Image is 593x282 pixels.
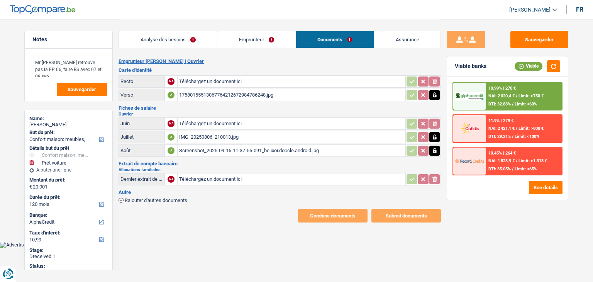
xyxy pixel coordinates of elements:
[488,93,515,99] span: NAI: 2 020,4 €
[168,134,175,141] div: A
[515,62,542,70] div: Viable
[510,31,568,48] button: Sauvegarder
[516,126,517,131] span: /
[10,5,75,14] img: TopCompare Logo
[488,158,515,163] span: NAI: 1 823,9 €
[119,190,441,195] h3: Autre
[168,92,175,99] div: A
[29,212,106,218] label: Banque:
[119,58,441,65] h2: Emprunteur [PERSON_NAME] | Ouvrier
[29,167,108,173] div: Ajouter une ligne
[515,134,539,139] span: Limit: <100%
[168,176,175,183] div: NA
[120,121,163,126] div: Juin
[57,83,107,96] button: Sauvegarder
[119,105,441,110] h3: Fiches de salaire
[516,158,517,163] span: /
[518,126,544,131] span: Limit: >800 €
[455,92,484,101] img: AlphaCredit
[488,118,513,123] div: 11.9% | 279 €
[120,176,163,182] div: Dernier extrait de compte pour vos allocations familiales
[518,158,547,163] span: Limit: >1.313 €
[179,131,404,143] div: IMG_20250806_210013.jpg
[119,168,441,172] h2: Allocations familiales
[488,86,516,91] div: 10.99% | 270 €
[455,121,484,136] img: Cofidis
[119,31,217,48] a: Analyse des besoins
[455,154,484,168] img: Record Credits
[68,87,96,92] span: Sauvegarder
[29,129,106,136] label: But du prêt:
[120,148,163,153] div: Août
[179,89,404,101] div: 17580155513067764212672984786248.jpg
[29,194,106,200] label: Durée du prêt:
[119,161,441,166] h3: Extrait de compte bancaire
[29,269,108,275] div: open
[488,126,515,131] span: NAI: 2 421,1 €
[455,63,486,70] div: Viable banks
[29,230,106,236] label: Taux d'intérêt:
[503,3,557,16] a: [PERSON_NAME]
[576,6,583,13] div: fr
[29,122,108,128] div: [PERSON_NAME]
[168,147,175,154] div: A
[512,134,513,139] span: /
[515,102,537,107] span: Limit: <60%
[29,145,108,151] div: Détails but du prêt
[29,184,32,190] span: €
[515,166,537,172] span: Limit: <65%
[217,31,295,48] a: Emprunteur
[509,7,551,13] span: [PERSON_NAME]
[29,253,108,260] div: Dreceived 1
[120,134,163,140] div: Juillet
[119,112,441,116] h2: Ouvrier
[488,102,511,107] span: DTI: 32.88%
[488,151,516,156] div: 10.45% | 264 €
[119,198,187,203] button: Rajouter d'autres documents
[168,120,175,127] div: NA
[119,68,441,73] h3: Carte d'identité
[516,93,517,99] span: /
[512,166,513,172] span: /
[512,102,513,107] span: /
[374,31,441,48] a: Assurance
[120,78,163,84] div: Recto
[488,166,511,172] span: DTI: 35.05%
[29,116,108,122] div: Name:
[296,31,374,48] a: Documents
[488,134,511,139] span: DTI: 29.21%
[518,93,544,99] span: Limit: >750 €
[529,181,563,194] button: See details
[125,198,187,203] span: Rajouter d'autres documents
[168,78,175,85] div: NA
[29,247,108,253] div: Stage:
[179,145,404,156] div: Screenshot_2025-09-16-11-37-55-091_be.ixor.doccle.android.jpg
[371,209,441,223] button: Submit documents
[29,177,106,183] label: Montant du prêt:
[32,36,105,43] h5: Notes
[120,92,163,98] div: Verso
[298,209,368,223] button: Combine documents
[29,263,108,269] div: Status:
